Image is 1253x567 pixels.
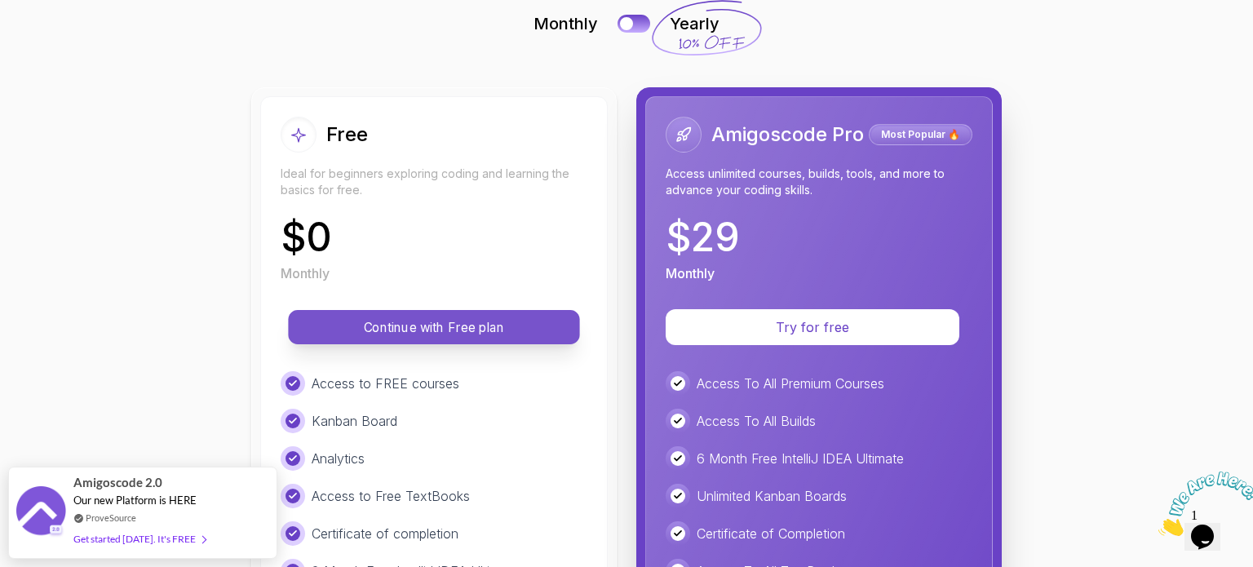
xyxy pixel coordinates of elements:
[666,309,959,345] button: Try for free
[697,486,847,506] p: Unlimited Kanban Boards
[86,511,136,525] a: ProveSource
[711,122,864,148] h2: Amigoscode Pro
[326,122,368,148] h2: Free
[7,7,13,20] span: 1
[312,374,459,393] p: Access to FREE courses
[697,449,904,468] p: 6 Month Free IntelliJ IDEA Ultimate
[73,529,206,548] div: Get started [DATE]. It's FREE
[697,524,845,543] p: Certificate of Completion
[666,166,972,198] p: Access unlimited courses, builds, tools, and more to advance your coding skills.
[312,449,365,468] p: Analytics
[281,218,332,257] p: $ 0
[73,473,162,492] span: Amigoscode 2.0
[7,7,108,71] img: Chat attention grabber
[871,126,970,143] p: Most Popular 🔥
[666,264,715,283] p: Monthly
[1152,465,1253,543] iframe: chat widget
[312,411,397,431] p: Kanban Board
[697,411,816,431] p: Access To All Builds
[534,12,598,35] p: Monthly
[685,317,940,337] p: Try for free
[16,486,65,539] img: provesource social proof notification image
[312,486,470,506] p: Access to Free TextBooks
[73,494,197,507] span: Our new Platform is HERE
[288,310,579,344] button: Continue with Free plan
[312,524,458,543] p: Certificate of completion
[697,374,884,393] p: Access To All Premium Courses
[281,264,330,283] p: Monthly
[666,218,740,257] p: $ 29
[281,166,587,198] p: Ideal for beginners exploring coding and learning the basics for free.
[307,318,561,337] p: Continue with Free plan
